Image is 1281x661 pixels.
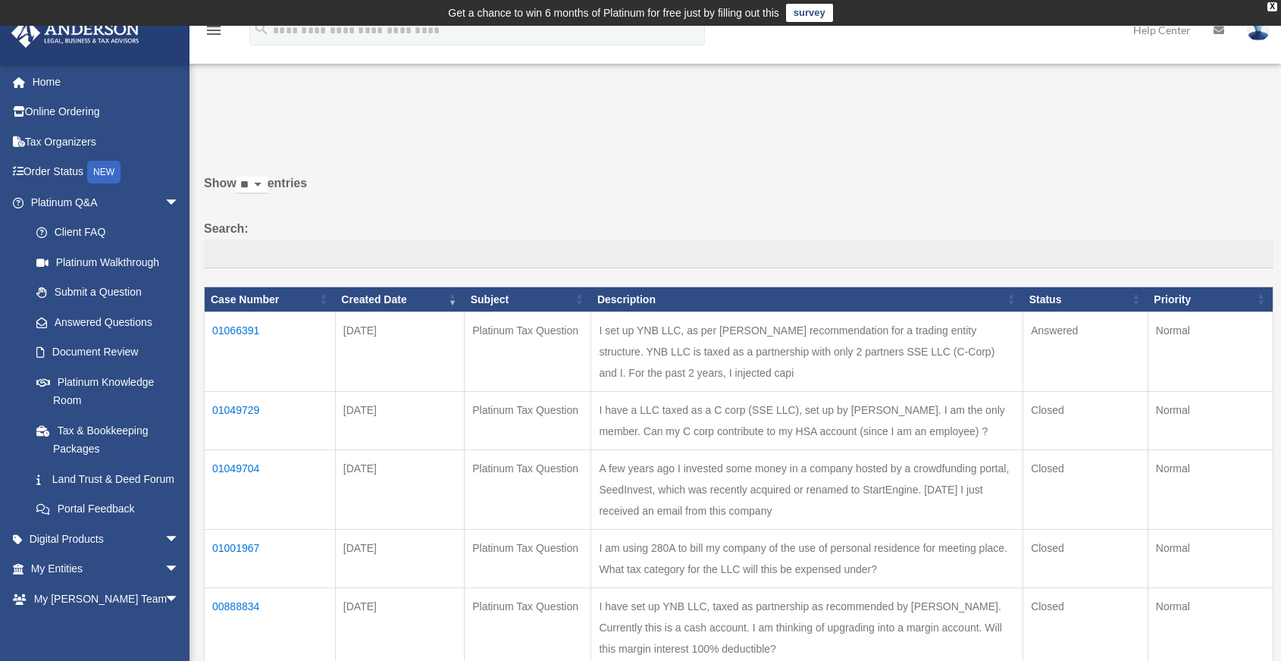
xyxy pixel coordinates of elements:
[21,277,195,308] a: Submit a Question
[21,494,195,525] a: Portal Feedback
[11,97,202,127] a: Online Ordering
[465,530,591,588] td: Platinum Tax Question
[1148,530,1273,588] td: Normal
[1267,2,1277,11] div: close
[335,287,464,312] th: Created Date: activate to sort column ascending
[1247,19,1270,41] img: User Pic
[205,27,223,39] a: menu
[591,450,1023,530] td: A few years ago I invested some money in a company hosted by a crowdfunding portal, SeedInvest, w...
[11,524,202,554] a: Digital Productsarrow_drop_down
[164,584,195,615] span: arrow_drop_down
[465,287,591,312] th: Subject: activate to sort column ascending
[1023,312,1148,392] td: Answered
[1148,312,1273,392] td: Normal
[205,312,336,392] td: 01066391
[1023,287,1148,312] th: Status: activate to sort column ascending
[204,240,1273,268] input: Search:
[204,218,1273,268] label: Search:
[21,367,195,415] a: Platinum Knowledge Room
[87,161,121,183] div: NEW
[335,450,464,530] td: [DATE]
[591,312,1023,392] td: I set up YNB LLC, as per [PERSON_NAME] recommendation for a trading entity structure. YNB LLC is ...
[21,247,195,277] a: Platinum Walkthrough
[205,530,336,588] td: 01001967
[1023,450,1148,530] td: Closed
[335,392,464,450] td: [DATE]
[204,173,1273,209] label: Show entries
[465,392,591,450] td: Platinum Tax Question
[465,450,591,530] td: Platinum Tax Question
[205,392,336,450] td: 01049729
[205,21,223,39] i: menu
[164,524,195,555] span: arrow_drop_down
[11,157,202,188] a: Order StatusNEW
[11,187,195,218] a: Platinum Q&Aarrow_drop_down
[11,554,202,584] a: My Entitiesarrow_drop_down
[253,20,270,37] i: search
[21,218,195,248] a: Client FAQ
[591,530,1023,588] td: I am using 280A to bill my company of the use of personal residence for meeting place. What tax c...
[11,127,202,157] a: Tax Organizers
[11,584,202,614] a: My [PERSON_NAME] Teamarrow_drop_down
[591,287,1023,312] th: Description: activate to sort column ascending
[1023,392,1148,450] td: Closed
[335,312,464,392] td: [DATE]
[205,450,336,530] td: 01049704
[1023,530,1148,588] td: Closed
[591,392,1023,450] td: I have a LLC taxed as a C corp (SSE LLC), set up by [PERSON_NAME]. I am the only member. Can my C...
[164,554,195,585] span: arrow_drop_down
[205,287,336,312] th: Case Number: activate to sort column ascending
[7,18,144,48] img: Anderson Advisors Platinum Portal
[335,530,464,588] td: [DATE]
[786,4,833,22] a: survey
[21,415,195,464] a: Tax & Bookkeeping Packages
[21,464,195,494] a: Land Trust & Deed Forum
[21,337,195,368] a: Document Review
[164,187,195,218] span: arrow_drop_down
[236,177,268,194] select: Showentries
[21,307,187,337] a: Answered Questions
[11,67,202,97] a: Home
[1148,450,1273,530] td: Normal
[465,312,591,392] td: Platinum Tax Question
[448,4,779,22] div: Get a chance to win 6 months of Platinum for free just by filling out this
[1148,392,1273,450] td: Normal
[1148,287,1273,312] th: Priority: activate to sort column ascending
